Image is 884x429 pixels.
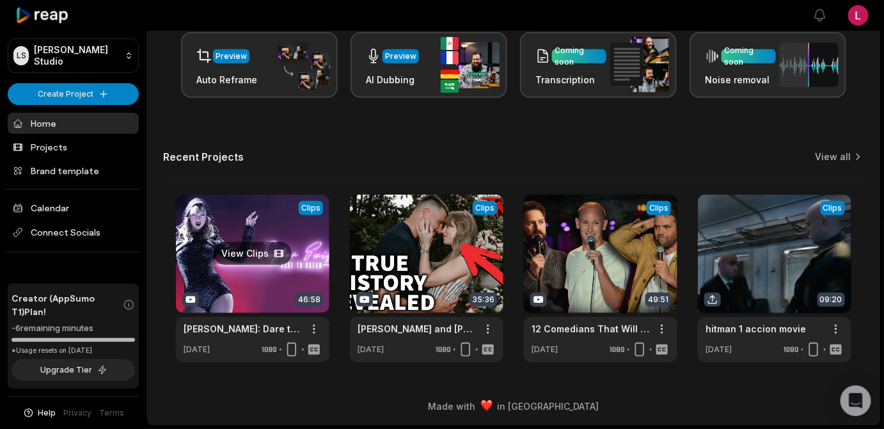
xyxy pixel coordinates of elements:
h3: Auto Reframe [196,73,257,86]
div: *Usage resets on [DATE] [12,346,135,355]
div: Coming soon [724,45,773,68]
a: hitman 1 accion movie [706,322,806,336]
div: -6 remaining minutes [12,322,135,335]
a: Calendar [8,197,139,218]
a: View all [816,150,851,163]
div: Preview [216,51,247,62]
a: Terms [100,407,125,419]
a: [PERSON_NAME]: Dare to Dream | FULL DOCUMENTARY | 2020 [184,322,301,336]
a: Privacy [64,407,92,419]
a: Projects [8,136,139,158]
h2: Recent Projects [163,150,244,163]
a: Home [8,113,139,134]
span: Help [38,407,56,419]
button: Create Project [8,83,139,105]
div: Open Intercom Messenger [841,385,871,416]
span: Creator (AppSumo T1) Plan! [12,291,123,318]
h3: AI Dubbing [366,73,419,86]
img: ai_dubbing.png [441,37,500,93]
img: auto_reframe.png [271,40,330,90]
button: Upgrade Tier [12,359,135,381]
h3: Transcription [535,73,606,86]
p: [PERSON_NAME] Studio [34,44,120,67]
a: 12 Comedians That Will Make You Smile | Stand-Up Comedy Compilation [532,322,649,336]
h3: Noise removal [705,73,776,86]
div: LS [13,46,29,65]
div: Made with in [GEOGRAPHIC_DATA] [159,400,868,413]
span: Connect Socials [8,221,139,244]
div: Coming soon [555,45,604,68]
div: Preview [385,51,416,62]
a: [PERSON_NAME] and [PERSON_NAME]: The Ultimate Love Story | TMZ Investigates [358,322,475,336]
img: heart emoji [481,400,493,412]
img: noise_removal.png [780,43,839,87]
button: Help [22,407,56,419]
a: Brand template [8,160,139,181]
img: transcription.png [610,37,669,92]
